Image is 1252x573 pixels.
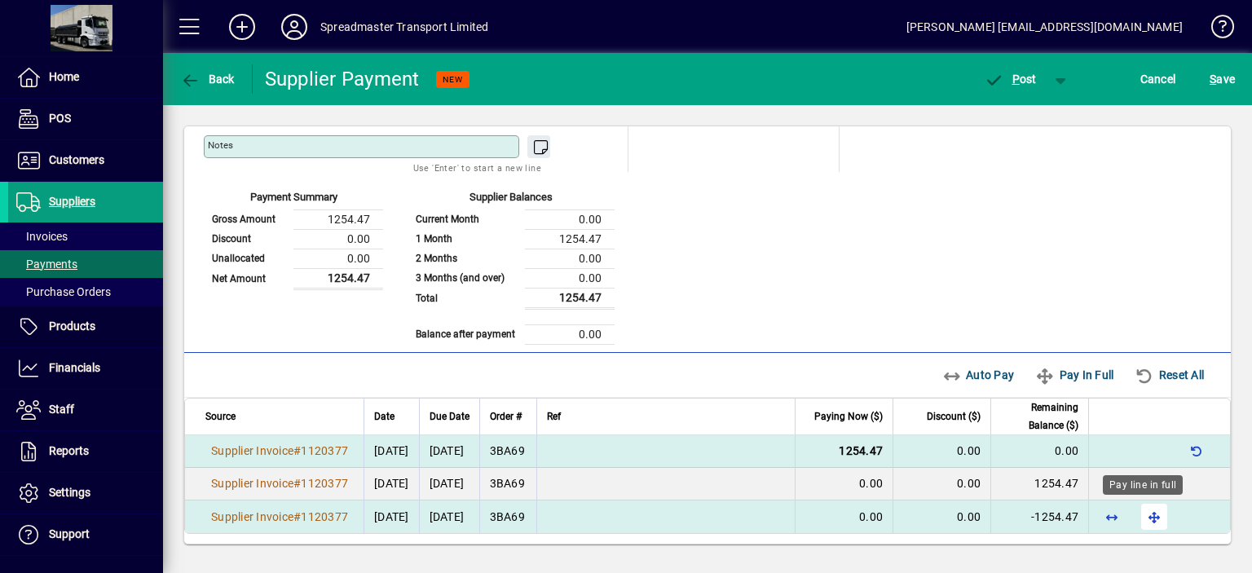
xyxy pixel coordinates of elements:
[8,473,163,513] a: Settings
[293,477,301,490] span: #
[265,66,420,92] div: Supplier Payment
[1210,66,1235,92] span: ave
[374,444,409,457] span: [DATE]
[1035,362,1113,388] span: Pay In Full
[16,258,77,271] span: Payments
[293,209,383,229] td: 1254.47
[490,408,522,425] span: Order #
[216,12,268,42] button: Add
[419,500,479,533] td: [DATE]
[8,250,163,278] a: Payments
[205,474,354,492] a: Supplier Invoice#1120377
[547,408,561,425] span: Ref
[479,468,536,500] td: 3BA69
[204,268,293,289] td: Net Amount
[927,408,981,425] span: Discount ($)
[49,153,104,166] span: Customers
[957,444,981,457] span: 0.00
[408,229,525,249] td: 1 Month
[374,510,409,523] span: [DATE]
[408,324,525,344] td: Balance after payment
[204,172,383,290] app-page-summary-card: Payment Summary
[293,268,383,289] td: 1254.47
[1103,475,1183,495] div: Pay line in full
[374,477,409,490] span: [DATE]
[1055,444,1078,457] span: 0.00
[1135,362,1204,388] span: Reset All
[408,288,525,308] td: Total
[49,361,100,374] span: Financials
[419,435,479,468] td: [DATE]
[525,209,615,229] td: 0.00
[49,320,95,333] span: Products
[211,510,293,523] span: Supplier Invoice
[204,229,293,249] td: Discount
[419,468,479,500] td: [DATE]
[8,223,163,250] a: Invoices
[163,64,253,94] app-page-header-button: Back
[1029,360,1120,390] button: Pay In Full
[408,172,615,345] app-page-summary-card: Supplier Balances
[839,444,883,457] span: 1254.47
[408,189,615,209] div: Supplier Balances
[204,249,293,268] td: Unallocated
[49,195,95,208] span: Suppliers
[8,431,163,472] a: Reports
[301,510,348,523] span: 1120377
[49,403,74,416] span: Staff
[1031,510,1078,523] span: -1254.47
[906,14,1183,40] div: [PERSON_NAME] [EMAIL_ADDRESS][DOMAIN_NAME]
[8,306,163,347] a: Products
[408,268,525,288] td: 3 Months (and over)
[293,229,383,249] td: 0.00
[859,510,883,523] span: 0.00
[16,285,111,298] span: Purchase Orders
[8,140,163,181] a: Customers
[443,74,463,85] span: NEW
[984,73,1037,86] span: ost
[180,73,235,86] span: Back
[859,477,883,490] span: 0.00
[525,229,615,249] td: 1254.47
[408,249,525,268] td: 2 Months
[301,444,348,457] span: 1120377
[49,527,90,540] span: Support
[293,444,301,457] span: #
[320,14,488,40] div: Spreadmaster Transport Limited
[1001,399,1078,434] span: Remaining Balance ($)
[525,268,615,288] td: 0.00
[205,442,354,460] a: Supplier Invoice#1120377
[479,435,536,468] td: 3BA69
[1012,73,1020,86] span: P
[1136,64,1180,94] button: Cancel
[49,486,90,499] span: Settings
[205,408,236,425] span: Source
[16,230,68,243] span: Invoices
[8,390,163,430] a: Staff
[211,477,293,490] span: Supplier Invoice
[430,408,469,425] span: Due Date
[49,112,71,125] span: POS
[211,444,293,457] span: Supplier Invoice
[8,278,163,306] a: Purchase Orders
[204,209,293,229] td: Gross Amount
[1128,360,1210,390] button: Reset All
[374,408,395,425] span: Date
[208,139,233,151] mat-label: Notes
[1199,3,1232,56] a: Knowledge Base
[8,514,163,555] a: Support
[301,477,348,490] span: 1120377
[1034,477,1078,490] span: 1254.47
[8,57,163,98] a: Home
[8,348,163,389] a: Financials
[408,209,525,229] td: Current Month
[293,249,383,268] td: 0.00
[49,444,89,457] span: Reports
[204,189,383,209] div: Payment Summary
[293,510,301,523] span: #
[176,64,239,94] button: Back
[525,324,615,344] td: 0.00
[957,477,981,490] span: 0.00
[976,64,1045,94] button: Post
[205,508,354,526] a: Supplier Invoice#1120377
